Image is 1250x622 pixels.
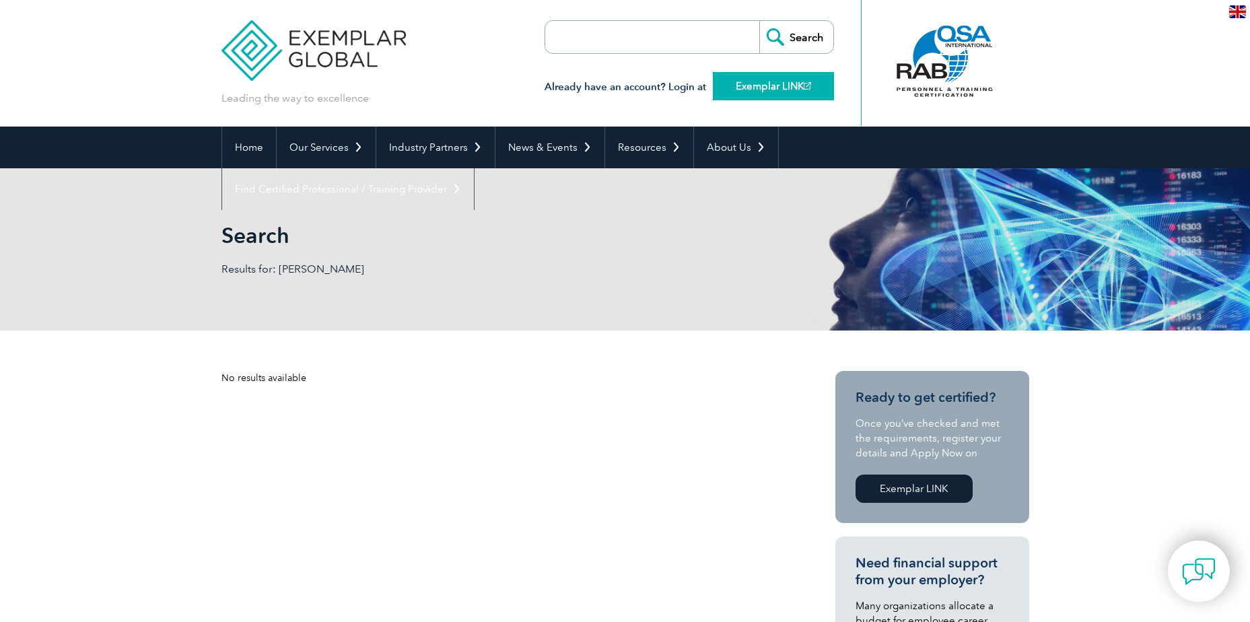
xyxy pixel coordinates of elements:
a: Resources [605,127,693,168]
img: contact-chat.png [1182,555,1216,588]
a: News & Events [495,127,604,168]
div: No results available [221,371,787,385]
a: Industry Partners [376,127,495,168]
p: Leading the way to excellence [221,91,369,106]
input: Search [759,21,833,53]
p: Once you’ve checked and met the requirements, register your details and Apply Now on [856,416,1009,460]
h1: Search [221,222,738,248]
p: Results for: [PERSON_NAME] [221,262,625,277]
a: Home [222,127,276,168]
h3: Already have an account? Login at [545,79,834,96]
a: Exemplar LINK [856,475,973,503]
a: Exemplar LINK [713,72,834,100]
a: About Us [694,127,778,168]
a: Find Certified Professional / Training Provider [222,168,474,210]
img: open_square.png [804,82,811,90]
h3: Ready to get certified? [856,389,1009,406]
img: en [1229,5,1246,18]
h3: Need financial support from your employer? [856,555,1009,588]
a: Our Services [277,127,376,168]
